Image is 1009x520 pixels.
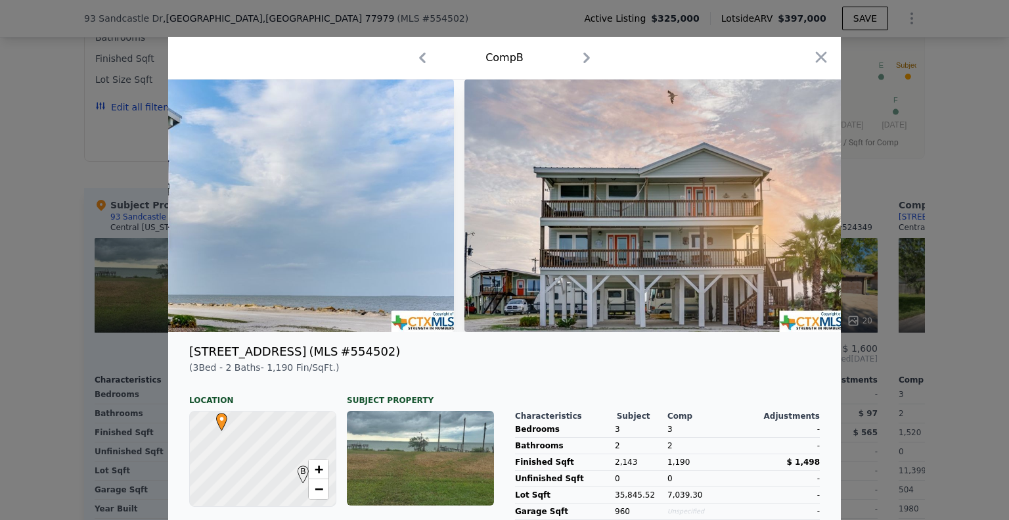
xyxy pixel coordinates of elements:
div: B [294,465,302,473]
div: Garage Sqft [515,504,610,519]
span: • [213,409,231,429]
div: Finished Sqft [515,454,610,470]
div: 2 [667,438,741,454]
span: − [315,481,323,497]
div: 0 [615,471,662,486]
span: 1,190 [267,362,293,373]
span: 3 [667,425,673,434]
div: 35,845.52 [615,487,662,503]
a: Zoom out [309,479,328,499]
div: • [213,413,221,421]
div: ( ) [309,343,820,361]
div: 2,143 [615,454,662,470]
div: Subject [617,411,667,421]
span: 7,039.30 [667,490,702,500]
div: Comp [667,411,744,421]
span: MLS [314,343,338,361]
span: + [315,461,323,477]
img: Property Img [77,80,455,332]
div: - [746,471,820,486]
span: $ 1,498 [787,458,820,467]
div: Comp B [485,50,524,66]
div: Unfinished Sqft [515,471,610,486]
div: [STREET_ADDRESS] [189,343,306,361]
span: # 554502 [341,343,396,361]
div: 2 [615,438,662,454]
div: Unspecified [667,504,741,519]
div: Characteristics [515,411,617,421]
div: 960 [615,504,662,519]
div: Subject Property [347,385,494,406]
div: Bedrooms [515,421,610,437]
div: 3 [615,421,662,437]
div: - [746,504,820,519]
div: - [746,438,820,454]
div: Location [189,385,336,406]
span: 0 [667,474,673,483]
div: - [746,421,820,437]
div: Bathrooms [515,438,610,454]
span: B [294,465,312,477]
a: Zoom in [309,460,328,479]
span: 1,190 [667,458,690,467]
div: - [746,487,820,503]
div: Lot Sqft [515,487,610,503]
span: ( 3 Bed - 2 Baths - Fin/SqFt.) [189,362,339,373]
div: Adjustments [744,411,820,421]
img: Property Img [464,80,842,332]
